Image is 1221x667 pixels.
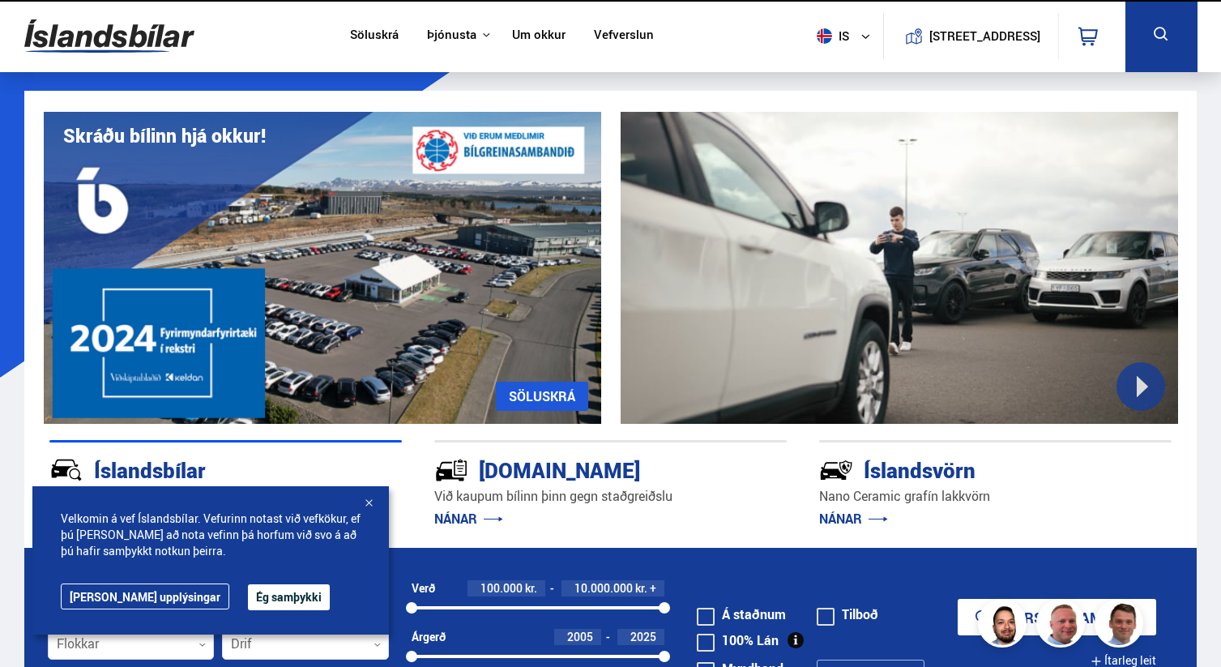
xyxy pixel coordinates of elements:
span: kr. [635,582,647,595]
label: 100% Lán [697,634,779,647]
button: [PERSON_NAME] [958,599,1156,635]
a: [PERSON_NAME] upplýsingar [61,584,229,609]
label: Á staðnum [697,608,786,621]
a: Söluskrá [350,28,399,45]
span: Velkomin á vef Íslandsbílar. Vefurinn notast við vefkökur, ef þú [PERSON_NAME] að nota vefinn þá ... [61,511,361,559]
span: 2025 [630,629,656,644]
label: Tilboð [817,608,878,621]
img: tr5P-W3DuiFaO7aO.svg [434,453,468,487]
img: eKx6w-_Home_640_.png [44,112,601,424]
a: [STREET_ADDRESS] [892,13,1049,59]
a: Um okkur [512,28,566,45]
img: -Svtn6bYgwAsiwNX.svg [819,453,853,487]
div: Íslandsvörn [819,455,1114,483]
img: FbJEzSuNWCJXmdc-.webp [1097,601,1146,650]
span: 100.000 [480,580,523,596]
span: kr. [525,582,537,595]
span: 2005 [567,629,593,644]
div: Íslandsbílar [49,455,344,483]
button: is [810,12,883,60]
button: Ég samþykki [248,584,330,610]
span: 10.000.000 [574,580,633,596]
button: [STREET_ADDRESS] [936,29,1035,43]
div: Árgerð [412,631,446,643]
img: nhp88E3Fdnt1Opn2.png [980,601,1029,650]
p: Við kaupum bílinn þinn gegn staðgreiðslu [434,487,787,506]
img: G0Ugv5HjCgRt.svg [24,10,194,62]
h1: Skráðu bílinn hjá okkur! [63,125,266,147]
div: Verð [412,582,435,595]
a: NÁNAR [434,510,503,528]
button: Þjónusta [427,28,476,43]
a: Vefverslun [594,28,654,45]
img: JRvxyua_JYH6wB4c.svg [49,453,83,487]
span: + [650,582,656,595]
p: Nano Ceramic grafín lakkvörn [819,487,1172,506]
span: is [810,28,851,44]
a: SÖLUSKRÁ [496,382,588,411]
img: svg+xml;base64,PHN2ZyB4bWxucz0iaHR0cDovL3d3dy53My5vcmcvMjAwMC9zdmciIHdpZHRoPSI1MTIiIGhlaWdodD0iNT... [817,28,832,44]
div: [DOMAIN_NAME] [434,455,729,483]
img: siFngHWaQ9KaOqBr.png [1039,601,1087,650]
a: NÁNAR [819,510,888,528]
